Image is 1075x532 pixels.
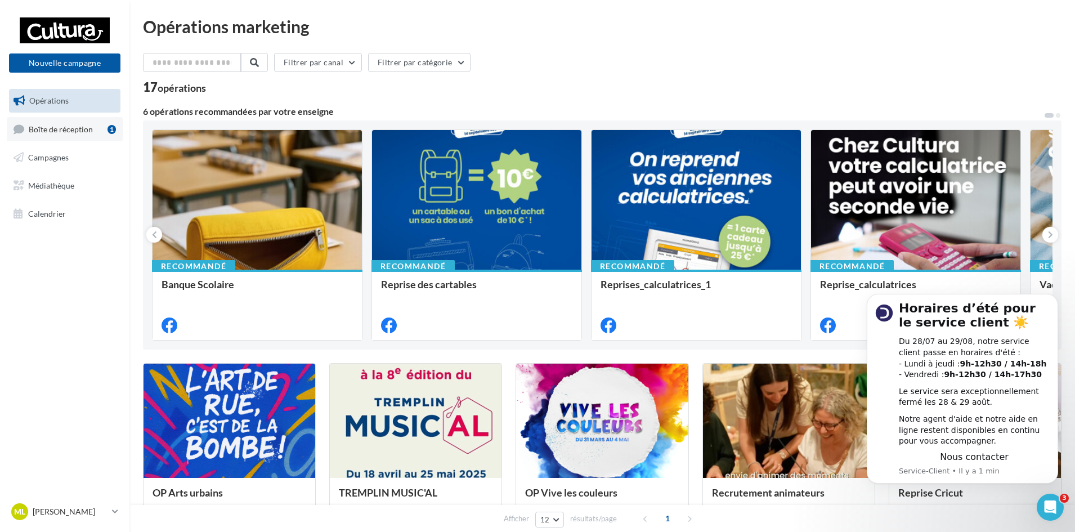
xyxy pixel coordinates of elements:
[7,202,123,226] a: Calendrier
[712,486,825,499] span: Recrutement animateurs
[339,486,437,499] span: TREMPLIN MUSIC'AL
[107,125,116,134] div: 1
[371,260,455,272] div: Recommandé
[601,278,711,290] span: Reprises_calculatrices_1
[33,506,107,517] p: [PERSON_NAME]
[28,153,69,162] span: Campagnes
[7,174,123,198] a: Médiathèque
[9,53,120,73] button: Nouvelle campagne
[535,512,564,527] button: 12
[274,53,362,72] button: Filtrer par canal
[659,509,677,527] span: 1
[7,89,123,113] a: Opérations
[7,117,123,141] a: Boîte de réception1
[1037,494,1064,521] iframe: Intercom live chat
[9,501,120,522] a: ML [PERSON_NAME]
[153,486,223,499] span: OP Arts urbains
[570,513,617,524] span: résultats/page
[162,278,234,290] span: Banque Scolaire
[28,181,74,190] span: Médiathèque
[152,260,235,272] div: Recommandé
[7,146,123,169] a: Campagnes
[525,486,617,499] span: OP Vive les couleurs
[143,81,206,93] div: 17
[591,260,674,272] div: Recommandé
[381,278,477,290] span: Reprise des cartables
[540,515,550,524] span: 12
[368,53,471,72] button: Filtrer par catégorie
[158,83,206,93] div: opérations
[14,506,25,517] span: ML
[28,208,66,218] span: Calendrier
[820,278,916,290] span: Reprise_calculatrices
[29,124,93,133] span: Boîte de réception
[810,260,894,272] div: Recommandé
[1060,494,1069,503] span: 3
[850,277,1075,502] iframe: Intercom notifications message
[504,513,529,524] span: Afficher
[29,96,69,105] span: Opérations
[143,107,1043,116] div: 6 opérations recommandées par votre enseigne
[143,18,1061,35] div: Opérations marketing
